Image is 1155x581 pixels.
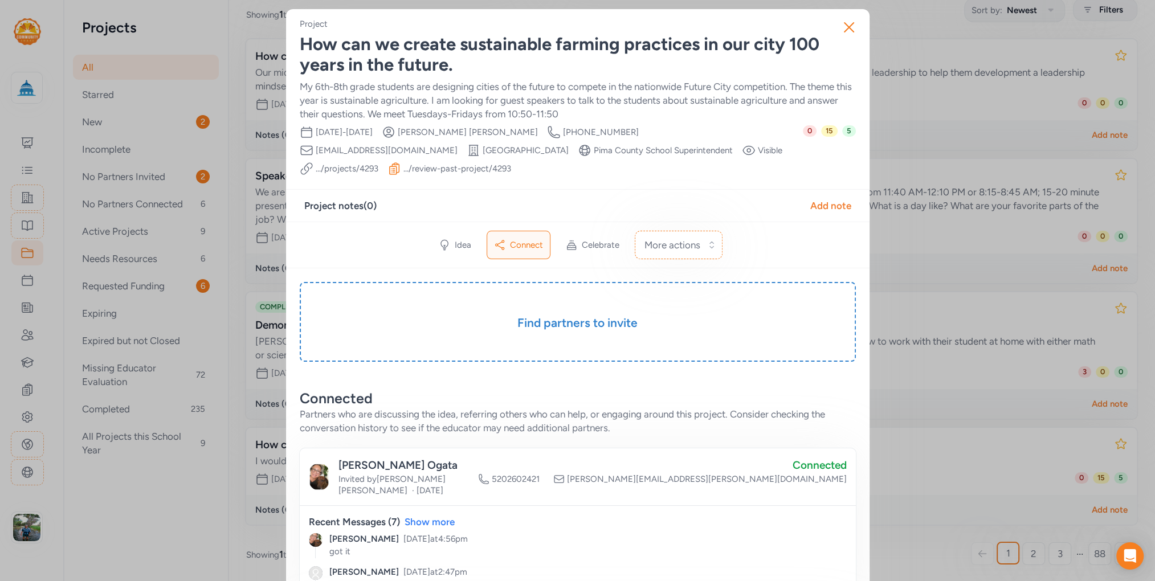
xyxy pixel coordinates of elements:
[635,231,723,259] button: More actions
[403,533,468,545] div: [DATE] at 4:56pm
[300,389,856,407] div: Connected
[316,145,458,156] span: [EMAIL_ADDRESS][DOMAIN_NAME]
[300,34,856,75] div: How can we create sustainable farming practices in our city 100 years in the future.
[328,315,827,331] h3: Find partners to invite
[412,485,414,496] span: ·
[803,125,817,137] span: 0
[338,457,469,473] div: [PERSON_NAME] Ogata
[483,145,569,156] span: [GEOGRAPHIC_DATA]
[398,126,538,138] span: [PERSON_NAME] [PERSON_NAME]
[492,473,540,485] span: 5202602421
[329,566,399,578] div: [PERSON_NAME]
[821,125,838,137] span: 15
[510,239,543,251] span: Connect
[758,145,782,156] span: Visible
[567,473,847,485] span: [PERSON_NAME][EMAIL_ADDRESS][PERSON_NAME][DOMAIN_NAME]
[455,239,471,251] span: Idea
[309,533,323,547] img: Avatar
[403,566,467,578] div: [DATE] at 2:47pm
[594,145,733,156] div: Pima County School Superintendent
[309,515,400,529] div: Recent Messages ( 7 )
[329,546,571,557] p: got it
[300,80,856,121] div: My 6th-8th grade students are designing cities of the future to compete in the nationwide Future ...
[582,239,619,251] span: Celebrate
[810,199,851,212] div: Add note
[403,163,511,174] a: .../review-past-project/4293
[417,485,443,496] span: [DATE]
[329,533,399,545] div: [PERSON_NAME]
[304,199,377,212] div: Project notes ( 0 )
[563,126,639,138] span: [PHONE_NUMBER]
[300,18,328,30] div: Project
[316,126,373,138] span: [DATE] - [DATE]
[316,163,378,174] a: .../projects/4293
[338,474,446,496] span: Invited by [PERSON_NAME] [PERSON_NAME]
[478,457,847,473] div: Connected
[300,407,856,435] div: Partners who are discussing the idea, referring others who can help, or engaging around this proj...
[309,566,323,580] img: Avatar
[1116,542,1144,570] div: Open Intercom Messenger
[309,463,329,490] img: TRNYnMn1ReWQabzdQh6r
[405,515,455,529] div: Show more
[644,238,700,252] span: More actions
[842,125,856,137] span: 5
